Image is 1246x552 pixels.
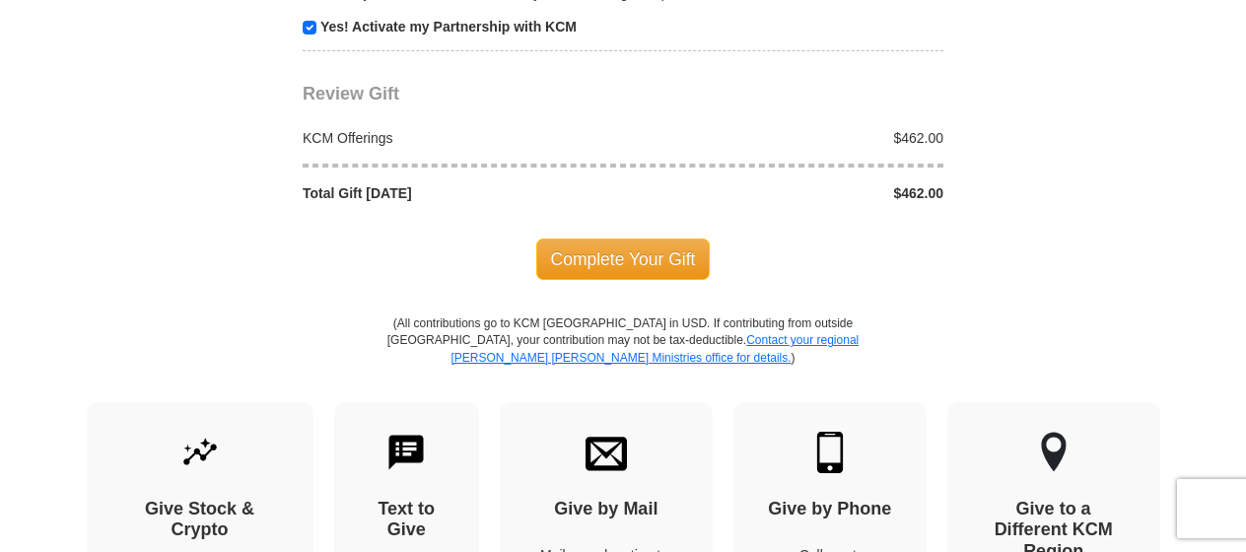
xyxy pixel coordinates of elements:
p: (All contributions go to KCM [GEOGRAPHIC_DATA] in USD. If contributing from outside [GEOGRAPHIC_D... [386,315,860,401]
h4: Give by Mail [534,499,678,520]
img: other-region [1040,432,1068,473]
img: text-to-give.svg [385,432,427,473]
span: Review Gift [303,84,399,103]
div: KCM Offerings [293,128,624,148]
img: give-by-stock.svg [179,432,221,473]
div: $462.00 [623,128,954,148]
h4: Give Stock & Crypto [121,499,279,541]
div: $462.00 [623,183,954,203]
div: Total Gift [DATE] [293,183,624,203]
strong: Yes! Activate my Partnership with KCM [320,19,577,34]
span: Complete Your Gift [536,239,711,280]
img: mobile.svg [809,432,851,473]
h4: Text to Give [369,499,446,541]
a: Contact your regional [PERSON_NAME] [PERSON_NAME] Ministries office for details. [450,333,859,364]
img: envelope.svg [586,432,627,473]
h4: Give by Phone [768,499,892,520]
